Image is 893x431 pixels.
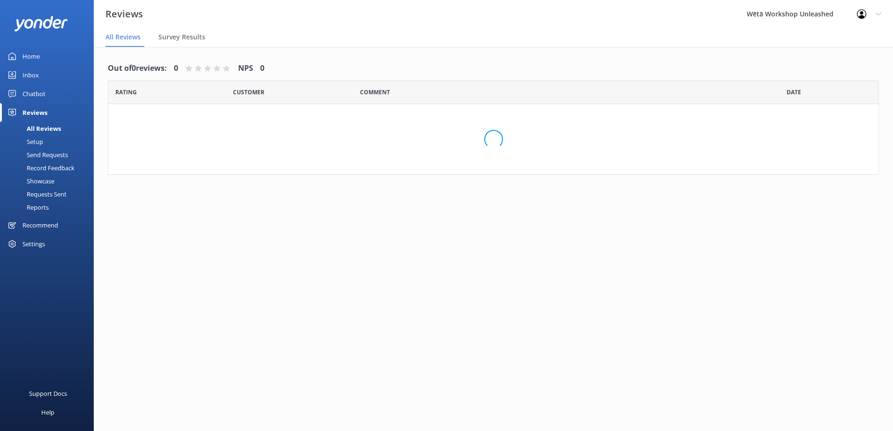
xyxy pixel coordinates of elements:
h4: 0 [260,62,264,75]
div: Support Docs [29,384,67,403]
a: Requests Sent [6,188,94,201]
div: Recommend [23,216,58,234]
h4: Out of 0 reviews: [108,62,167,75]
div: Settings [23,234,45,253]
a: Setup [6,135,94,148]
span: Question [360,88,390,97]
a: All Reviews [6,122,94,135]
span: Date [115,88,137,97]
div: Showcase [6,174,54,188]
a: Record Feedback [6,161,94,174]
span: Date [233,88,264,97]
div: Setup [6,135,43,148]
a: Showcase [6,174,94,188]
div: Requests Sent [6,188,67,201]
div: Reviews [23,103,47,122]
div: Send Requests [6,148,68,161]
div: Record Feedback [6,161,75,174]
a: Send Requests [6,148,94,161]
div: Chatbot [23,84,45,103]
span: Survey Results [158,32,205,42]
span: Date [787,88,801,97]
div: All Reviews [6,122,61,135]
div: Reports [6,201,49,214]
div: Help [41,403,54,422]
h3: Reviews [105,7,143,22]
h4: NPS [238,62,253,75]
div: Inbox [23,66,39,84]
a: Reports [6,201,94,214]
div: Home [23,47,40,66]
img: yonder-white-logo.png [14,16,68,31]
h4: 0 [174,62,178,75]
span: All Reviews [105,32,141,42]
